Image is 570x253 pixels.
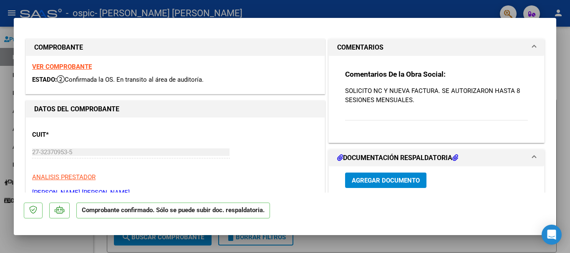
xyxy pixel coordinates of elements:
span: Agregar Documento [352,177,420,184]
span: ANALISIS PRESTADOR [32,173,96,181]
a: VER COMPROBANTE [32,63,92,70]
h1: COMENTARIOS [337,43,383,53]
p: SOLICITO NC Y NUEVA FACTURA. SE AUTORIZARON HASTA 8 SESIONES MENSUALES. [345,86,528,105]
span: ESTADO: [32,76,57,83]
div: COMENTARIOS [329,56,544,142]
strong: Comentarios De la Obra Social: [345,70,446,78]
p: CUIT [32,130,118,140]
p: [PERSON_NAME] [PERSON_NAME] [32,188,318,198]
div: Open Intercom Messenger [542,225,562,245]
strong: DATOS DEL COMPROBANTE [34,105,119,113]
span: Confirmada la OS. En transito al área de auditoría. [57,76,204,83]
button: Agregar Documento [345,173,426,188]
mat-expansion-panel-header: DOCUMENTACIÓN RESPALDATORIA [329,150,544,166]
p: Comprobante confirmado. Sólo se puede subir doc. respaldatoria. [76,203,270,219]
strong: COMPROBANTE [34,43,83,51]
h1: DOCUMENTACIÓN RESPALDATORIA [337,153,458,163]
mat-expansion-panel-header: COMENTARIOS [329,39,544,56]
